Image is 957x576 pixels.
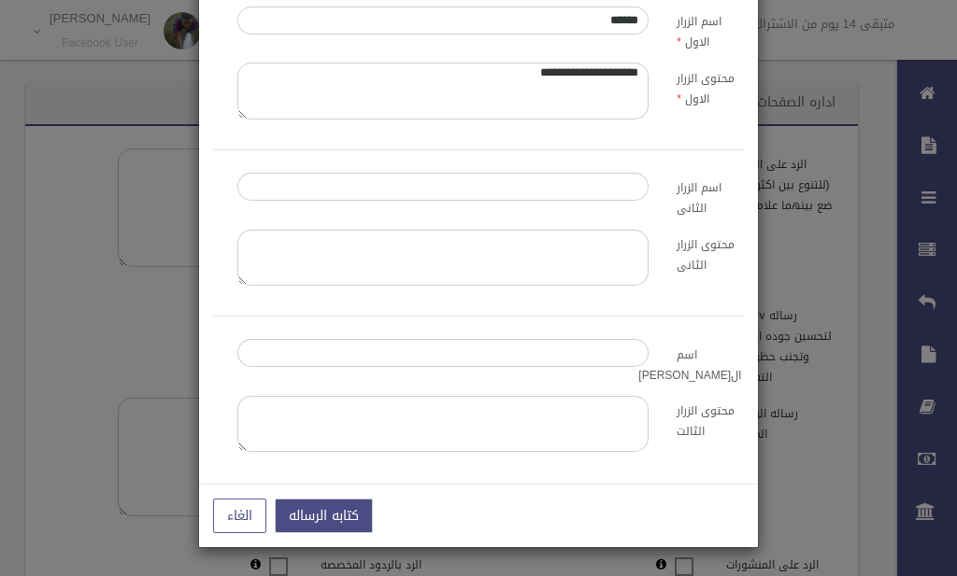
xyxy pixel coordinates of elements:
label: محتوى الزرار الاول [663,63,755,109]
label: اسم ال[PERSON_NAME] [663,339,755,386]
label: اسم الزرار الثانى [663,173,755,219]
button: كتابه الرساله [275,499,373,533]
label: محتوى الزرار الثانى [663,230,755,276]
label: اسم الزرار الاول [663,7,755,53]
label: محتوى الزرار الثالت [663,396,755,443]
button: الغاء [213,499,266,533]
